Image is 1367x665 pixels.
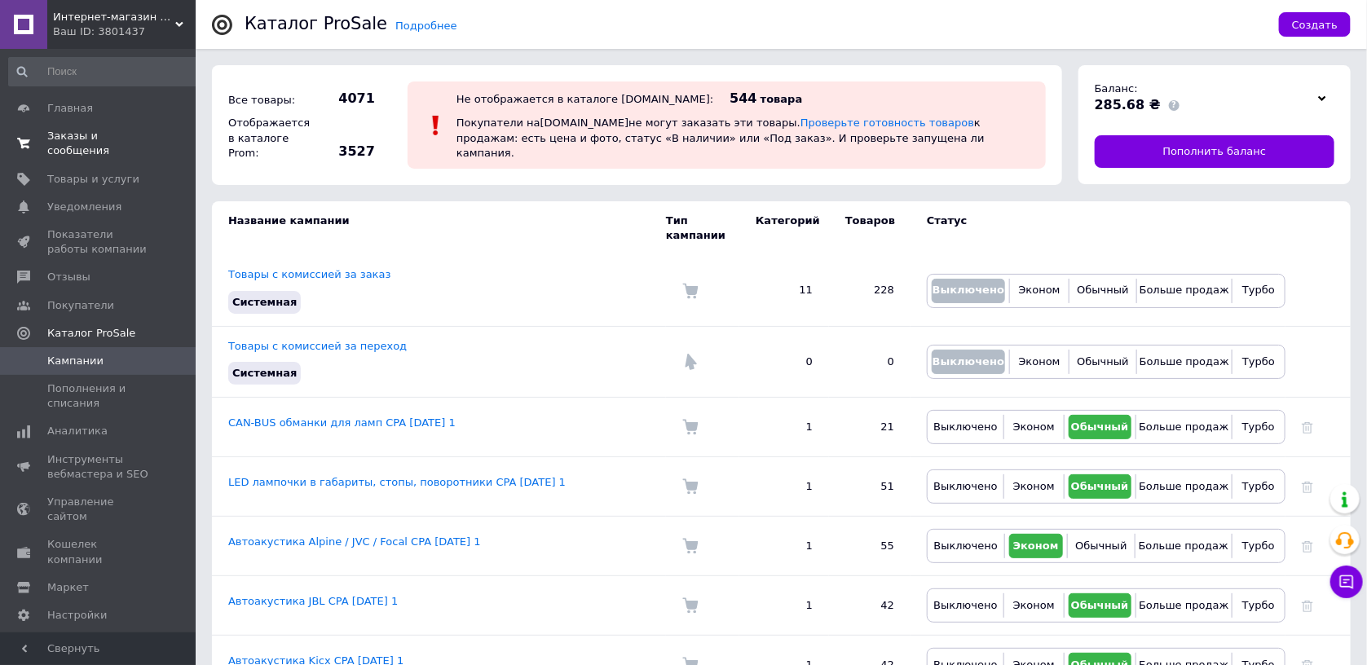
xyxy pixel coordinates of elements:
span: Эконом [1013,539,1059,552]
a: LED лампочки в габариты, стопы, поворотники CPA [DATE] 1 [228,476,566,488]
button: Больше продаж [1141,279,1228,303]
button: Обычный [1069,415,1131,439]
button: Эконом [1009,534,1063,558]
span: Системная [232,367,297,379]
span: Управление сайтом [47,495,151,524]
td: 55 [829,517,911,576]
span: Пополнить баланс [1163,144,1267,159]
button: Турбо [1237,350,1281,374]
img: Комиссия за заказ [682,538,699,554]
td: 21 [829,398,911,457]
button: Больше продаж [1140,593,1228,618]
td: 228 [829,255,911,326]
div: Все товары: [224,89,314,112]
span: Кошелек компании [47,537,151,566]
div: Каталог ProSale [245,15,387,33]
span: Отзывы [47,270,90,284]
a: Автоакустика JBL CPA [DATE] 1 [228,595,398,607]
div: Отображается в каталоге Prom: [224,112,314,165]
span: Каталог ProSale [47,326,135,341]
td: 0 [739,326,829,397]
button: Обычный [1069,474,1131,499]
span: Эконом [1013,599,1055,611]
button: Больше продаж [1140,415,1228,439]
a: CAN-BUS обманки для ламп CPA [DATE] 1 [228,416,456,429]
div: Не отображается в каталоге [DOMAIN_NAME]: [456,93,713,105]
span: Уведомления [47,200,121,214]
span: Товары и услуги [47,172,139,187]
img: Комиссия за заказ [682,419,699,435]
span: Покупатели [47,298,114,313]
img: Комиссия за заказ [682,283,699,299]
button: Турбо [1237,534,1281,558]
td: Название кампании [212,201,666,255]
button: Турбо [1237,593,1281,618]
span: Эконом [1019,284,1061,296]
span: Обычный [1077,284,1128,296]
button: Выключено [932,474,999,499]
span: Системная [232,296,297,308]
span: Пополнения и списания [47,381,151,411]
span: Турбо [1242,421,1275,433]
button: Больше продаж [1141,350,1228,374]
td: 1 [739,398,829,457]
button: Обычный [1072,534,1131,558]
td: 1 [739,517,829,576]
span: Инструменты вебмастера и SEO [47,452,151,482]
span: 3527 [318,143,375,161]
td: Товаров [829,201,911,255]
button: Больше продаж [1140,534,1228,558]
a: Пополнить баланс [1095,135,1334,168]
div: Ваш ID: 3801437 [53,24,196,39]
a: Удалить [1302,421,1313,433]
a: Автоакустика Alpine / JVC / Focal CPA [DATE] 1 [228,535,481,548]
img: Комиссия за заказ [682,478,699,495]
span: Турбо [1242,480,1275,492]
td: Статус [911,201,1285,255]
td: 51 [829,457,911,517]
span: Выключено [933,284,1004,296]
span: Обычный [1071,599,1129,611]
span: Больше продаж [1140,355,1229,368]
span: Покупатели на [DOMAIN_NAME] не могут заказать эти товары. к продажам: есть цена и фото, статус «В... [456,117,985,158]
span: 285.68 ₴ [1095,97,1161,112]
button: Выключено [932,534,1000,558]
span: Больше продаж [1139,421,1228,433]
button: Эконом [1014,350,1065,374]
span: Выключено [933,480,997,492]
span: Больше продаж [1139,539,1228,552]
span: 544 [730,90,756,106]
button: Больше продаж [1140,474,1228,499]
span: Обычный [1071,480,1129,492]
span: Интернет-магазин "Кар Аксес" [53,10,175,24]
button: Обычный [1074,279,1131,303]
button: Выключено [932,279,1005,303]
input: Поиск [8,57,203,86]
span: Больше продаж [1139,599,1228,611]
span: Маркет [47,580,89,595]
button: Турбо [1237,474,1281,499]
span: Выключено [933,599,997,611]
a: Подробнее [395,20,456,32]
button: Чат с покупателем [1330,566,1363,598]
button: Обычный [1069,593,1131,618]
span: Выключено [934,539,998,552]
td: Тип кампании [666,201,739,255]
a: Удалить [1302,480,1313,492]
span: Аналитика [47,424,108,438]
button: Обычный [1074,350,1131,374]
a: Удалить [1302,599,1313,611]
button: Создать [1279,12,1351,37]
td: Категорий [739,201,829,255]
span: Эконом [1019,355,1061,368]
button: Выключено [932,415,999,439]
a: Товары с комиссией за заказ [228,268,390,280]
td: 0 [829,326,911,397]
td: 11 [739,255,829,326]
a: Проверьте готовность товаров [800,117,974,129]
button: Выключено [932,350,1005,374]
span: Главная [47,101,93,116]
span: Больше продаж [1140,284,1229,296]
span: товара [761,93,803,105]
td: 1 [739,576,829,636]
